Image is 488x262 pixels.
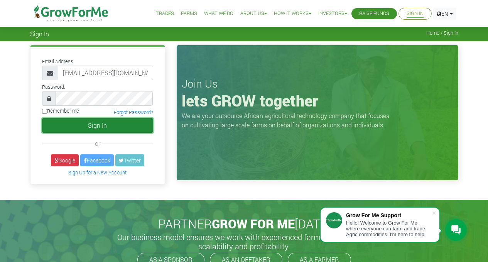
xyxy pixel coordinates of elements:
a: Forgot Password? [114,109,153,115]
h3: Join Us [182,77,453,90]
a: About Us [240,10,267,18]
span: Home / Sign In [426,30,458,36]
a: Sign In [407,10,424,18]
h1: lets GROW together [182,91,453,110]
input: Remember me [42,109,47,114]
span: Sign In [30,30,49,37]
a: Sign Up for a New Account [68,169,127,176]
div: Hello! Welcome to Grow For Me where everyone can farm and trade Agric commodities. I'm here to help. [346,220,432,237]
div: Grow For Me Support [346,212,432,218]
a: Trades [156,10,174,18]
label: Email Address: [42,58,74,65]
a: Farms [181,10,197,18]
a: EN [433,8,456,20]
button: Sign In [42,118,153,133]
div: or [42,139,153,148]
a: Investors [318,10,347,18]
input: Email Address [58,66,153,80]
h2: PARTNER [DATE] [33,216,455,231]
p: We are your outsource African agricultural technology company that focuses on cultivating large s... [182,111,394,130]
label: Remember me [42,107,79,115]
span: GROW FOR ME [212,215,295,232]
a: Google [51,154,79,166]
a: How it Works [274,10,311,18]
label: Password: [42,83,65,91]
h5: Our business model ensures we work with experienced farmers to promote scalability and profitabil... [109,232,379,251]
a: Raise Funds [359,10,389,18]
a: What We Do [204,10,233,18]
